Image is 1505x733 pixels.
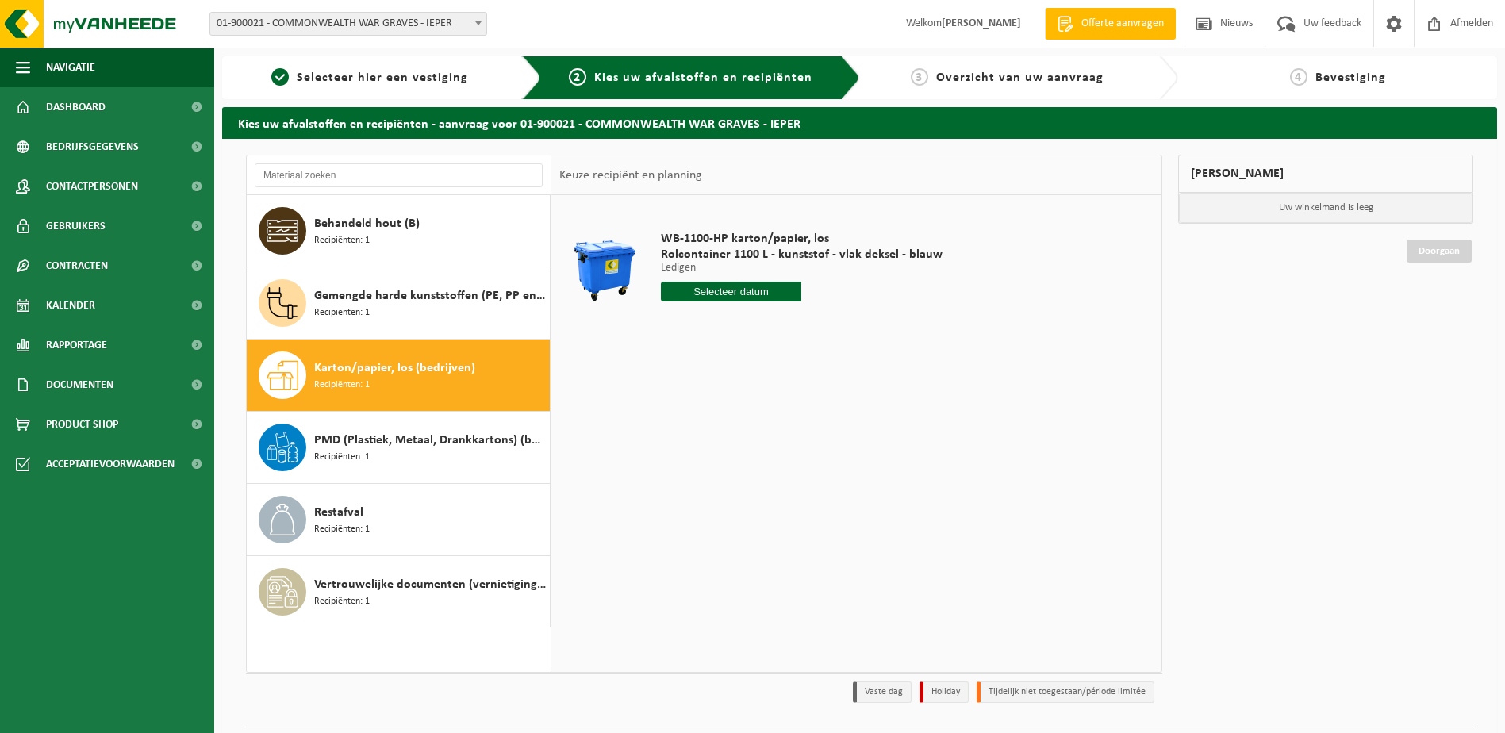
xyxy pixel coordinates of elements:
span: 2 [569,68,586,86]
li: Holiday [920,681,969,703]
span: Offerte aanvragen [1077,16,1168,32]
span: Documenten [46,365,113,405]
p: Uw winkelmand is leeg [1179,193,1472,223]
span: 3 [911,68,928,86]
span: Rapportage [46,325,107,365]
span: Product Shop [46,405,118,444]
span: Restafval [314,503,363,522]
span: Vertrouwelijke documenten (vernietiging - recyclage) [314,575,546,594]
span: Gebruikers [46,206,106,246]
button: Vertrouwelijke documenten (vernietiging - recyclage) Recipiënten: 1 [247,556,551,627]
span: Kalender [46,286,95,325]
iframe: chat widget [8,698,265,733]
button: Restafval Recipiënten: 1 [247,484,551,556]
div: Keuze recipiënt en planning [551,155,710,195]
span: Contracten [46,246,108,286]
span: Bedrijfsgegevens [46,127,139,167]
span: Overzicht van uw aanvraag [936,71,1104,84]
span: Bevestiging [1315,71,1386,84]
span: Behandeld hout (B) [314,214,420,233]
li: Tijdelijk niet toegestaan/période limitée [977,681,1154,703]
p: Ledigen [661,263,943,274]
strong: [PERSON_NAME] [942,17,1021,29]
span: Contactpersonen [46,167,138,206]
input: Materiaal zoeken [255,163,543,187]
span: Karton/papier, los (bedrijven) [314,359,475,378]
input: Selecteer datum [661,282,802,301]
span: Recipiënten: 1 [314,233,370,248]
button: Karton/papier, los (bedrijven) Recipiënten: 1 [247,340,551,412]
button: Behandeld hout (B) Recipiënten: 1 [247,195,551,267]
span: Recipiënten: 1 [314,450,370,465]
span: Dashboard [46,87,106,127]
a: 1Selecteer hier een vestiging [230,68,509,87]
span: PMD (Plastiek, Metaal, Drankkartons) (bedrijven) [314,431,546,450]
span: Rolcontainer 1100 L - kunststof - vlak deksel - blauw [661,247,943,263]
span: Recipiënten: 1 [314,378,370,393]
div: [PERSON_NAME] [1178,155,1473,193]
span: 4 [1290,68,1307,86]
span: Navigatie [46,48,95,87]
a: Offerte aanvragen [1045,8,1176,40]
span: Kies uw afvalstoffen en recipiënten [594,71,812,84]
h2: Kies uw afvalstoffen en recipiënten - aanvraag voor 01-900021 - COMMONWEALTH WAR GRAVES - IEPER [222,107,1497,138]
a: Doorgaan [1407,240,1472,263]
span: WB-1100-HP karton/papier, los [661,231,943,247]
button: Gemengde harde kunststoffen (PE, PP en PVC), recycleerbaar (industrieel) Recipiënten: 1 [247,267,551,340]
span: Selecteer hier een vestiging [297,71,468,84]
span: Recipiënten: 1 [314,594,370,609]
button: PMD (Plastiek, Metaal, Drankkartons) (bedrijven) Recipiënten: 1 [247,412,551,484]
li: Vaste dag [853,681,912,703]
span: Recipiënten: 1 [314,522,370,537]
span: 1 [271,68,289,86]
span: 01-900021 - COMMONWEALTH WAR GRAVES - IEPER [210,13,486,35]
span: Recipiënten: 1 [314,305,370,320]
span: 01-900021 - COMMONWEALTH WAR GRAVES - IEPER [209,12,487,36]
span: Acceptatievoorwaarden [46,444,175,484]
span: Gemengde harde kunststoffen (PE, PP en PVC), recycleerbaar (industrieel) [314,286,546,305]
